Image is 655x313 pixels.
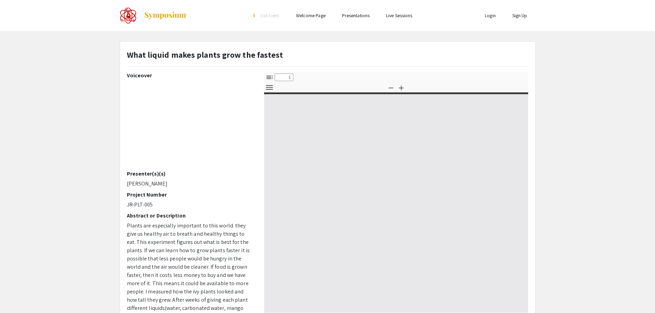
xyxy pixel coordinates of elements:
[261,12,280,19] span: Exit Event
[296,12,326,19] a: Welcome Page
[127,201,254,209] p: JR-PLT-005
[127,81,254,170] iframe: YouTube video player
[127,72,254,79] h2: Voiceover
[342,12,370,19] a: Presentations
[385,82,397,92] button: Zoom Out
[626,282,650,308] iframe: Chat
[127,180,254,188] p: [PERSON_NAME]
[512,12,527,19] a: Sign Up
[120,7,187,24] a: The 2022 CoorsTek Denver Metro Regional Science and Engineering Fair
[127,212,254,219] h2: Abstract or Description
[127,170,254,177] h2: Presenter(s)(s)
[144,11,187,20] img: Symposium by ForagerOne
[275,74,293,81] input: Page
[253,13,257,18] div: arrow_back_ios
[264,72,275,82] button: Toggle Sidebar
[395,82,407,92] button: Zoom In
[120,7,137,24] img: The 2022 CoorsTek Denver Metro Regional Science and Engineering Fair
[386,12,412,19] a: Live Sessions
[264,82,275,92] button: Tools
[127,191,254,198] h2: Project Number
[127,49,283,60] strong: What liquid makes plants grow the fastest
[485,12,496,19] a: Login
